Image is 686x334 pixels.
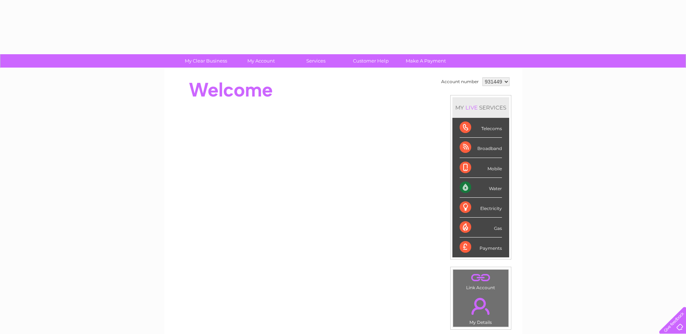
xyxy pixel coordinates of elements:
[341,54,401,68] a: Customer Help
[439,76,481,88] td: Account number
[460,138,502,158] div: Broadband
[286,54,346,68] a: Services
[453,292,509,327] td: My Details
[455,271,507,284] a: .
[396,54,456,68] a: Make A Payment
[460,218,502,237] div: Gas
[453,269,509,292] td: Link Account
[452,97,509,118] div: MY SERVICES
[460,198,502,218] div: Electricity
[460,178,502,198] div: Water
[460,237,502,257] div: Payments
[231,54,291,68] a: My Account
[464,104,479,111] div: LIVE
[455,294,507,319] a: .
[176,54,236,68] a: My Clear Business
[460,158,502,178] div: Mobile
[460,118,502,138] div: Telecoms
